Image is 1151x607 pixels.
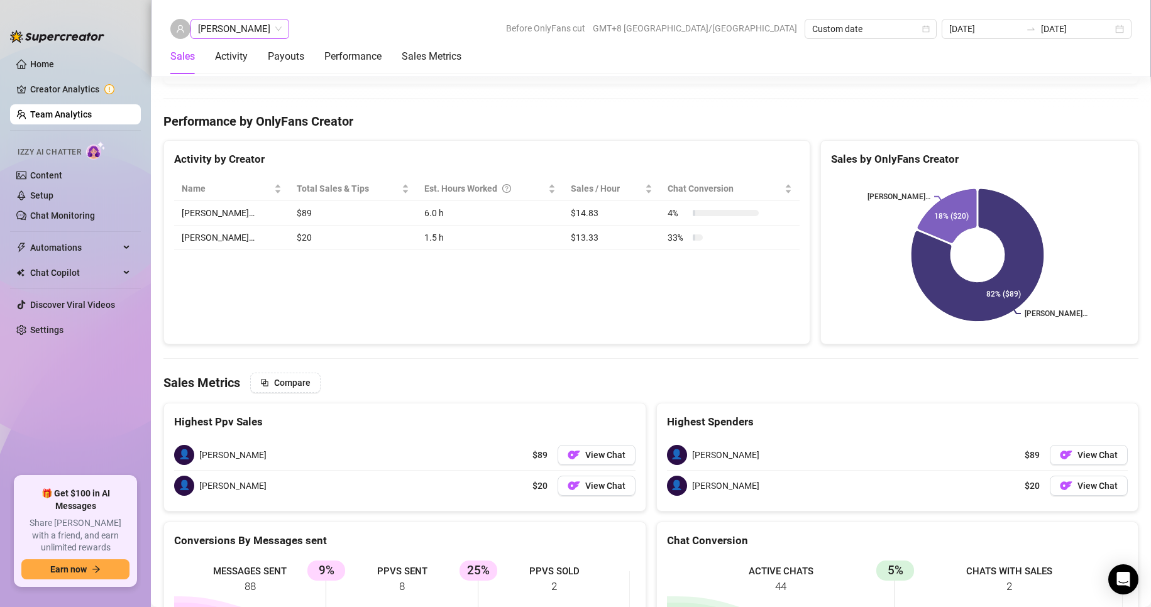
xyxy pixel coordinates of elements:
img: Chat Copilot [16,268,25,277]
span: [PERSON_NAME] [692,479,759,493]
span: Before OnlyFans cut [506,19,585,38]
span: View Chat [1077,450,1118,460]
img: OF [568,479,580,492]
td: 6.0 h [417,201,563,226]
div: Chat Conversion [667,532,1128,549]
span: calendar [922,25,930,33]
span: to [1026,24,1036,34]
span: 👤 [174,476,194,496]
span: Share [PERSON_NAME] with a friend, and earn unlimited rewards [21,517,129,554]
span: 👤 [174,445,194,465]
span: swap-right [1026,24,1036,34]
button: Compare [250,373,321,393]
span: [PERSON_NAME] [692,448,759,462]
span: Chat Copilot [30,263,119,283]
a: Chat Monitoring [30,211,95,221]
div: Payouts [268,49,304,64]
span: View Chat [585,481,625,491]
div: Highest Spenders [667,413,1128,430]
a: Team Analytics [30,109,92,119]
img: OF [1060,479,1072,492]
span: question-circle [502,182,511,195]
span: 33 % [668,231,688,244]
div: Conversions By Messages sent [174,532,636,549]
span: Automations [30,238,119,258]
span: Custom date [812,19,929,38]
div: Sales [170,49,195,64]
span: $20 [1025,479,1040,493]
td: $20 [289,226,417,250]
h4: Performance by OnlyFans Creator [163,112,1138,130]
button: Earn nowarrow-right [21,559,129,579]
th: Name [174,177,289,201]
span: arrow-right [92,565,101,574]
text: [PERSON_NAME]… [1025,310,1088,319]
button: OFView Chat [558,476,636,496]
span: [PERSON_NAME] [199,448,267,462]
a: Home [30,59,54,69]
span: 👤 [667,445,687,465]
span: 4 % [668,206,688,220]
th: Chat Conversion [660,177,799,201]
td: $13.33 [563,226,660,250]
span: $89 [1025,448,1040,462]
span: $20 [532,479,548,493]
span: View Chat [585,450,625,460]
td: [PERSON_NAME]… [174,226,289,250]
td: [PERSON_NAME]… [174,201,289,226]
img: OF [1060,449,1072,461]
img: OF [568,449,580,461]
th: Total Sales & Tips [289,177,417,201]
a: Creator Analytics exclamation-circle [30,79,131,99]
div: Sales by OnlyFans Creator [831,151,1128,168]
div: Est. Hours Worked [424,182,546,195]
span: [PERSON_NAME] [199,479,267,493]
td: $14.83 [563,201,660,226]
img: logo-BBDzfeDw.svg [10,30,104,43]
span: Izzy AI Chatter [18,146,81,158]
td: $89 [289,201,417,226]
div: Sales Metrics [402,49,461,64]
span: thunderbolt [16,243,26,253]
span: 🎁 Get $100 in AI Messages [21,488,129,512]
span: View Chat [1077,481,1118,491]
span: Total Sales & Tips [297,182,399,195]
a: Content [30,170,62,180]
input: Start date [949,22,1021,36]
span: user [176,25,185,33]
span: $89 [532,448,548,462]
div: Performance [324,49,382,64]
span: Sales / Hour [571,182,642,195]
span: GMT+8 [GEOGRAPHIC_DATA]/[GEOGRAPHIC_DATA] [593,19,797,38]
div: Open Intercom Messenger [1108,564,1138,594]
button: OFView Chat [1050,445,1128,465]
span: Name [182,182,272,195]
span: block [260,378,269,387]
img: AI Chatter [86,141,106,160]
button: OFView Chat [1050,476,1128,496]
text: [PERSON_NAME]… [867,192,930,201]
span: 👤 [667,476,687,496]
span: Compare [274,378,311,388]
div: Activity by Creator [174,151,800,168]
td: 1.5 h [417,226,563,250]
span: Chat Conversion [668,182,781,195]
div: Activity [215,49,248,64]
a: Settings [30,325,63,335]
h4: Sales Metrics [163,374,240,391]
a: Setup [30,190,53,200]
input: End date [1041,22,1113,36]
button: OFView Chat [558,445,636,465]
div: Highest Ppv Sales [174,413,636,430]
th: Sales / Hour [563,177,660,201]
a: Discover Viral Videos [30,300,115,310]
span: Chloe Louise [198,19,282,38]
span: Earn now [50,564,87,574]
